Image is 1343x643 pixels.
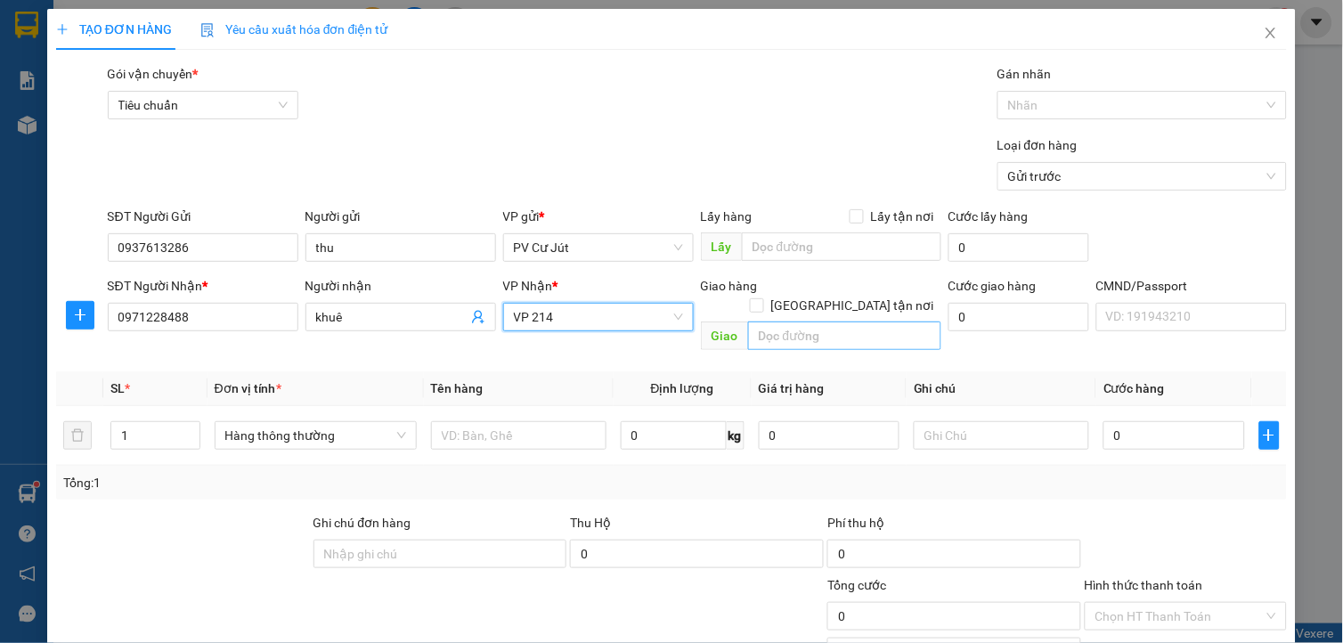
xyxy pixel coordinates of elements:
label: Ghi chú đơn hàng [313,516,411,530]
input: Ghi chú đơn hàng [313,540,567,568]
span: PV Cư Jút [514,234,683,261]
label: Hình thức thanh toán [1085,578,1203,592]
label: Cước lấy hàng [948,209,1029,224]
span: kg [727,421,745,450]
span: plus [1260,428,1280,443]
span: CJ10250123 [180,67,251,80]
button: plus [1259,421,1281,450]
span: VP 214 [514,304,683,330]
input: VD: Bàn, Ghế [431,421,606,450]
span: Yêu cầu xuất hóa đơn điện tử [200,22,388,37]
span: Gói vận chuyển [108,67,199,81]
span: TẠO ĐƠN HÀNG [56,22,172,37]
th: Ghi chú [907,371,1096,406]
span: plus [56,23,69,36]
span: Gửi trước [1008,163,1276,190]
div: CMND/Passport [1096,276,1287,296]
button: delete [63,421,92,450]
span: Tổng cước [827,578,886,592]
label: Cước giao hàng [948,279,1037,293]
span: Đơn vị tính [215,381,281,395]
span: Định lượng [651,381,714,395]
span: close [1264,26,1278,40]
strong: BIÊN NHẬN GỬI HÀNG HOÁ [61,107,207,120]
div: Người nhận [305,276,496,296]
div: Người gửi [305,207,496,226]
div: SĐT Người Nhận [108,276,298,296]
div: Tổng: 1 [63,473,519,492]
input: Cước lấy hàng [948,233,1090,262]
div: SĐT Người Gửi [108,207,298,226]
button: Close [1246,9,1296,59]
div: VP gửi [503,207,694,226]
span: Cước hàng [1103,381,1165,395]
label: Loại đơn hàng [997,138,1078,152]
span: PV Cư Jút [61,125,100,134]
span: Nơi nhận: [136,124,165,150]
span: Giá trị hàng [759,381,825,395]
input: Dọc đường [748,321,941,350]
span: Nơi gửi: [18,124,37,150]
input: Cước giao hàng [948,303,1090,331]
span: VP Nhận [503,279,553,293]
span: user-add [471,310,485,324]
span: Hàng thông thường [225,422,406,449]
span: Thu Hộ [570,516,611,530]
span: SL [110,381,125,395]
span: Lấy tận nơi [864,207,941,226]
span: 16:15:00 [DATE] [169,80,251,94]
span: Tiêu chuẩn [118,92,288,118]
div: Phí thu hộ [827,513,1081,540]
img: logo [18,40,41,85]
img: icon [200,23,215,37]
span: Lấy hàng [701,209,753,224]
span: Tên hàng [431,381,484,395]
span: Giao hàng [701,279,758,293]
span: plus [67,308,94,322]
span: [GEOGRAPHIC_DATA] tận nơi [764,296,941,315]
span: Lấy [701,232,742,261]
input: 0 [759,421,899,450]
strong: CÔNG TY TNHH [GEOGRAPHIC_DATA] 214 QL13 - P.26 - Q.BÌNH THẠNH - TP HCM 1900888606 [46,28,144,95]
span: Giao [701,321,748,350]
label: Gán nhãn [997,67,1052,81]
input: Ghi Chú [914,421,1089,450]
input: Dọc đường [742,232,941,261]
button: plus [66,301,94,330]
